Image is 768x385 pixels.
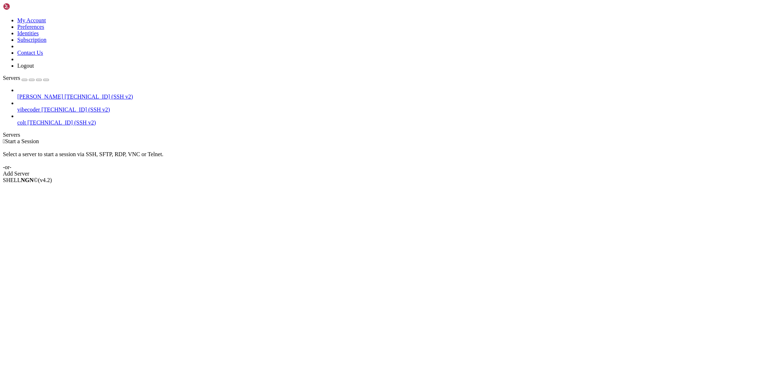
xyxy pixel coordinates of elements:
[17,107,40,113] span: vibecoder
[17,119,26,126] span: colt
[17,24,44,30] a: Preferences
[3,138,5,144] span: 
[17,63,34,69] a: Logout
[64,94,133,100] span: [TECHNICAL_ID] (SSH v2)
[41,107,110,113] span: [TECHNICAL_ID] (SSH v2)
[3,177,52,183] span: SHELL ©
[3,3,44,10] img: Shellngn
[38,177,52,183] span: 4.2.0
[27,119,96,126] span: [TECHNICAL_ID] (SSH v2)
[17,113,765,126] li: colt [TECHNICAL_ID] (SSH v2)
[17,119,765,126] a: colt [TECHNICAL_ID] (SSH v2)
[5,138,39,144] span: Start a Session
[17,87,765,100] li: [PERSON_NAME] [TECHNICAL_ID] (SSH v2)
[17,100,765,113] li: vibecoder [TECHNICAL_ID] (SSH v2)
[17,30,39,36] a: Identities
[3,145,765,171] div: Select a server to start a session via SSH, SFTP, RDP, VNC or Telnet. -or-
[3,171,765,177] div: Add Server
[3,75,49,81] a: Servers
[17,94,765,100] a: [PERSON_NAME] [TECHNICAL_ID] (SSH v2)
[17,37,46,43] a: Subscription
[3,132,765,138] div: Servers
[17,107,765,113] a: vibecoder [TECHNICAL_ID] (SSH v2)
[17,17,46,23] a: My Account
[17,94,63,100] span: [PERSON_NAME]
[21,177,34,183] b: NGN
[17,50,43,56] a: Contact Us
[3,75,20,81] span: Servers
